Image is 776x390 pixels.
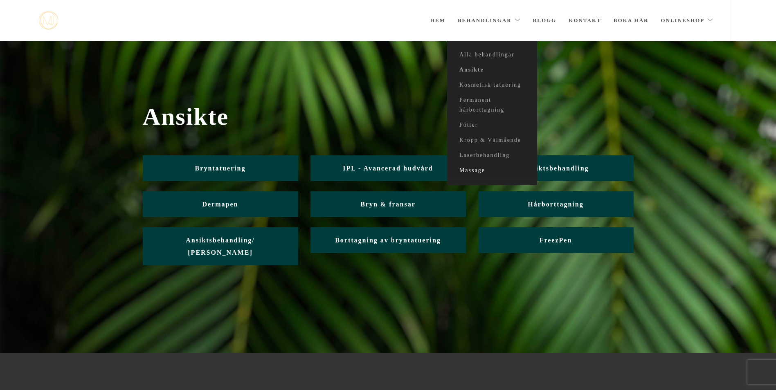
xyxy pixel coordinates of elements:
a: mjstudio mjstudio mjstudio [39,11,58,30]
a: Alla behandlingar [447,47,537,63]
span: FreezPen [540,237,572,244]
a: Bryntatuering [143,155,298,181]
a: Kropp & Välmående [447,133,537,148]
span: Ansiktsbehandling [522,165,589,172]
span: Bryn & fransar [360,201,416,208]
a: Bryn & fransar [310,191,466,217]
span: IPL - Avancerad hudvård [343,165,433,172]
a: Permanent hårborttagning [447,93,537,118]
a: Laserbehandling [447,148,537,163]
a: Kosmetisk tatuering [447,78,537,93]
a: FreezPen [478,227,634,253]
span: Dermapen [202,201,238,208]
a: Dermapen [143,191,298,217]
a: Massage [447,163,537,178]
a: IPL - Avancerad hudvård [310,155,466,181]
a: Ansikte [447,63,537,78]
img: mjstudio [39,11,58,30]
a: Fötter [447,118,537,133]
span: Bryntatuering [195,165,246,172]
a: Borttagning av bryntatuering [310,227,466,253]
span: Borttagning av bryntatuering [335,237,441,244]
span: Ansikte [143,103,634,131]
a: Hårborttagning [478,191,634,217]
a: Ansiktsbehandling/ [PERSON_NAME] [143,227,298,265]
span: Ansiktsbehandling/ [PERSON_NAME] [186,237,255,256]
a: Ansiktsbehandling [478,155,634,181]
span: Hårborttagning [528,201,583,208]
